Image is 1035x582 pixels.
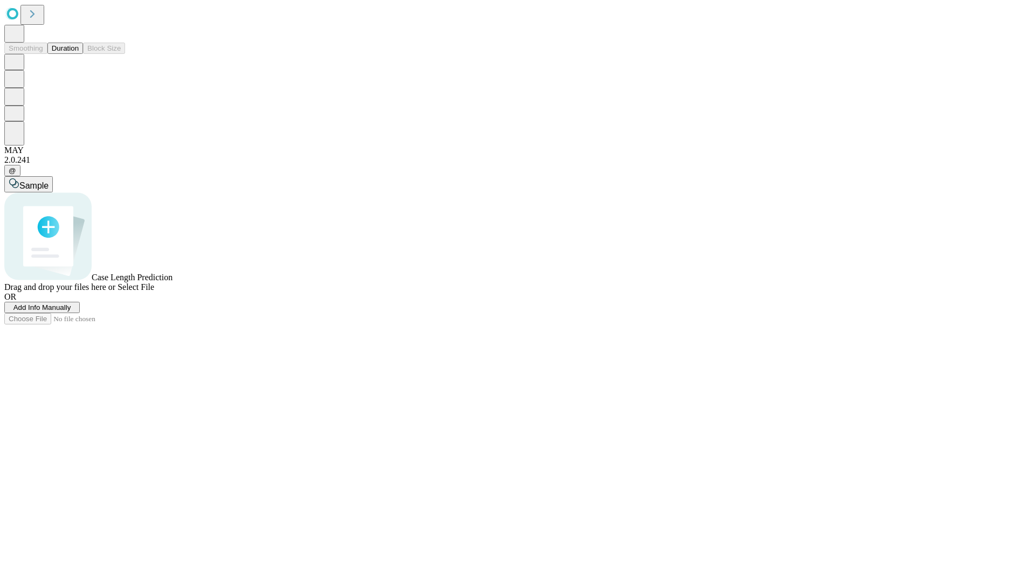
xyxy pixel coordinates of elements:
[47,43,83,54] button: Duration
[83,43,125,54] button: Block Size
[4,165,20,176] button: @
[118,282,154,292] span: Select File
[4,145,1031,155] div: MAY
[4,302,80,313] button: Add Info Manually
[4,292,16,301] span: OR
[4,176,53,192] button: Sample
[19,181,49,190] span: Sample
[4,43,47,54] button: Smoothing
[4,155,1031,165] div: 2.0.241
[92,273,172,282] span: Case Length Prediction
[9,167,16,175] span: @
[4,282,115,292] span: Drag and drop your files here or
[13,303,71,311] span: Add Info Manually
